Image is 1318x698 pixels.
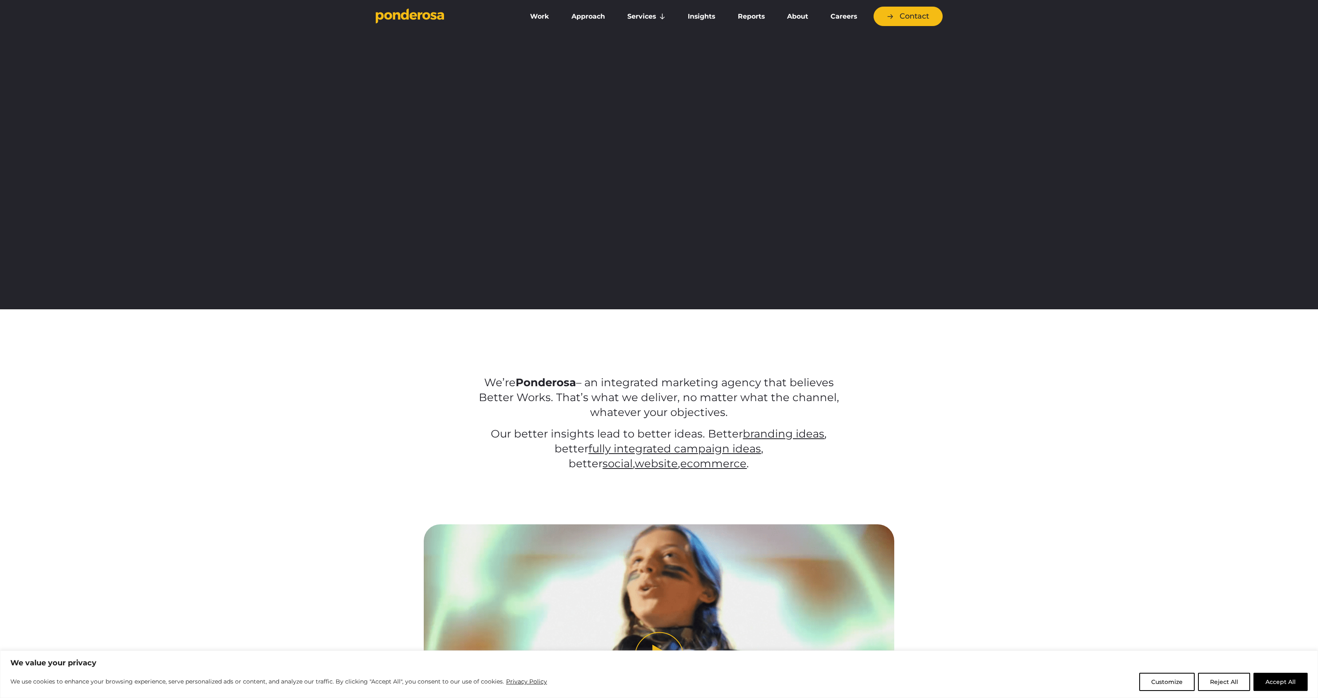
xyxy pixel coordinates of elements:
p: We value your privacy [10,658,1308,668]
a: Contact [874,7,943,26]
button: Reject All [1198,673,1250,691]
a: fully integrated campaign ideas [588,442,761,455]
a: Work [521,8,559,25]
a: branding ideas [743,427,824,440]
a: About [778,8,818,25]
a: Careers [821,8,867,25]
p: Our better insights lead to better ideas. Better , better , better , , . [472,427,846,471]
a: ecommerce [680,457,747,470]
p: We use cookies to enhance your browsing experience, serve personalized ads or content, and analyz... [10,676,547,686]
a: Services [618,8,675,25]
button: Customize [1139,673,1195,691]
a: social [603,457,633,470]
a: Privacy Policy [506,676,547,686]
a: Approach [562,8,615,25]
a: Reports [728,8,774,25]
strong: Ponderosa [516,376,576,389]
a: Insights [678,8,725,25]
a: website [635,457,678,470]
a: Go to homepage [376,8,508,25]
p: We’re – an integrated marketing agency that believes Better Works. That’s what we deliver, no mat... [472,375,846,420]
button: Accept All [1253,673,1308,691]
